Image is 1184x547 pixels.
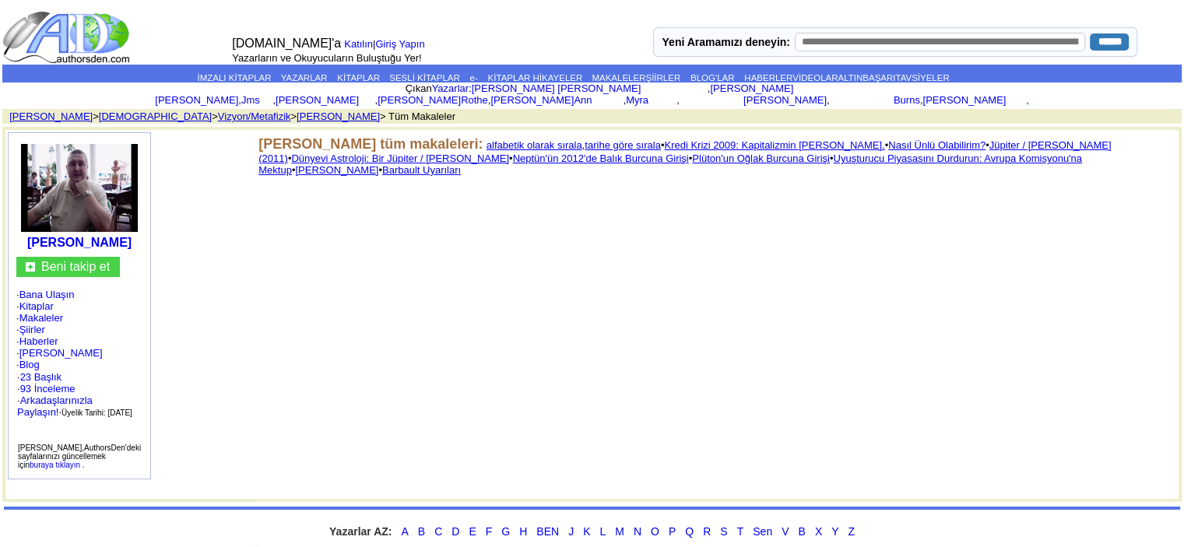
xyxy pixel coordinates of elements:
[418,525,425,538] a: B
[461,94,488,106] a: Rothe
[536,525,559,538] a: BEN
[488,94,491,106] font: ,
[645,73,680,82] a: ŞİİRLER
[641,85,643,93] font: -
[276,94,359,106] font: [PERSON_NAME]
[894,94,920,106] font: Burns
[18,444,84,452] font: [PERSON_NAME],
[16,359,19,370] font: ·
[509,153,513,164] font: •
[669,525,676,538] a: P
[782,525,789,538] a: V
[470,73,478,82] a: e-
[337,73,380,82] font: KİTAPLAR
[753,525,772,538] a: Sen
[232,37,341,50] font: [DOMAIN_NAME]'a
[19,300,54,312] font: Kitaplar
[737,525,744,538] a: T
[703,525,711,538] a: R
[258,136,483,152] font: [PERSON_NAME] tüm makaleleri:
[863,73,895,82] a: ​​BAŞARI
[406,82,432,94] font: Çıkan
[375,38,424,50] font: Giriş Yapın
[61,408,132,417] font: Üyelik Tarihi: [DATE]
[432,82,469,94] a: Yazarlar
[218,110,291,122] font: Vizyon/Metafizik
[20,383,76,394] a: 93 İnceleme
[895,73,949,82] a: TAVSİYELER
[16,312,19,324] font: ·
[16,335,19,347] font: ·
[692,153,830,164] a: Plüton'un Oğlak Burcuna Girişi
[985,139,989,151] font: •
[513,153,689,164] a: Neptün'ün 2012'de Balık Burcuna Girişi
[291,153,509,164] a: Dünyevi Astroloji: Bir Jüpiter / [PERSON_NAME]
[490,94,574,106] a: [PERSON_NAME]
[378,94,461,106] a: [PERSON_NAME]
[469,525,476,538] a: E
[815,525,822,538] a: X
[798,525,805,538] a: B
[290,110,297,122] font: >
[197,73,271,82] a: İMZALI KİTAPLAR
[19,347,103,359] font: [PERSON_NAME]
[329,525,392,538] font: Yazarlar AZ:
[9,110,93,122] font: [PERSON_NAME]
[27,236,132,249] a: [PERSON_NAME]
[1026,94,1029,106] a: ,
[260,96,273,105] font: Bell
[626,94,648,106] a: Myra
[830,153,834,164] font: •
[41,260,110,273] a: Beni takip et
[281,73,328,82] font: YAZARLAR
[583,525,590,538] a: K
[391,85,406,93] font: Öne
[359,96,375,105] font: Cole
[344,38,373,50] a: Katılın
[2,10,133,65] img: logo_ad.gif
[389,73,460,82] a: SESLİ KİTAPLAR
[30,461,85,469] a: buraya tıklayın .
[720,525,727,538] font: S
[643,85,707,93] font: [PERSON_NAME]
[488,73,583,82] a: KİTAPLAR HİKAYELER
[375,94,378,106] font: ,
[582,139,585,151] font: ,
[297,110,380,122] font: [PERSON_NAME]
[651,525,659,538] a: O
[295,164,378,176] font: [PERSON_NAME]
[557,82,641,94] font: [PERSON_NAME]
[487,139,582,151] font: alfabetik olarak sırala
[19,324,45,335] a: Şiirler
[685,525,694,538] a: Q
[501,525,510,538] a: G
[599,525,606,538] a: L
[676,94,680,106] font: ,
[634,525,641,538] a: N
[451,525,459,538] a: D
[99,110,212,122] a: [DEMOGRAPHIC_DATA]
[592,96,623,105] font: Barrucco
[382,164,461,176] a: Barbault Uyarıları
[21,144,138,232] img: 13254.jpg
[19,312,63,324] a: Makaleler
[615,525,624,538] font: M
[20,371,61,383] font: 23 Başlık
[258,153,1082,176] a: Uyuşturucu Piyasasını Durdurun: Avrupa Komisyonu'na Mektup
[744,73,792,82] a: HABERLER
[288,153,292,164] font: •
